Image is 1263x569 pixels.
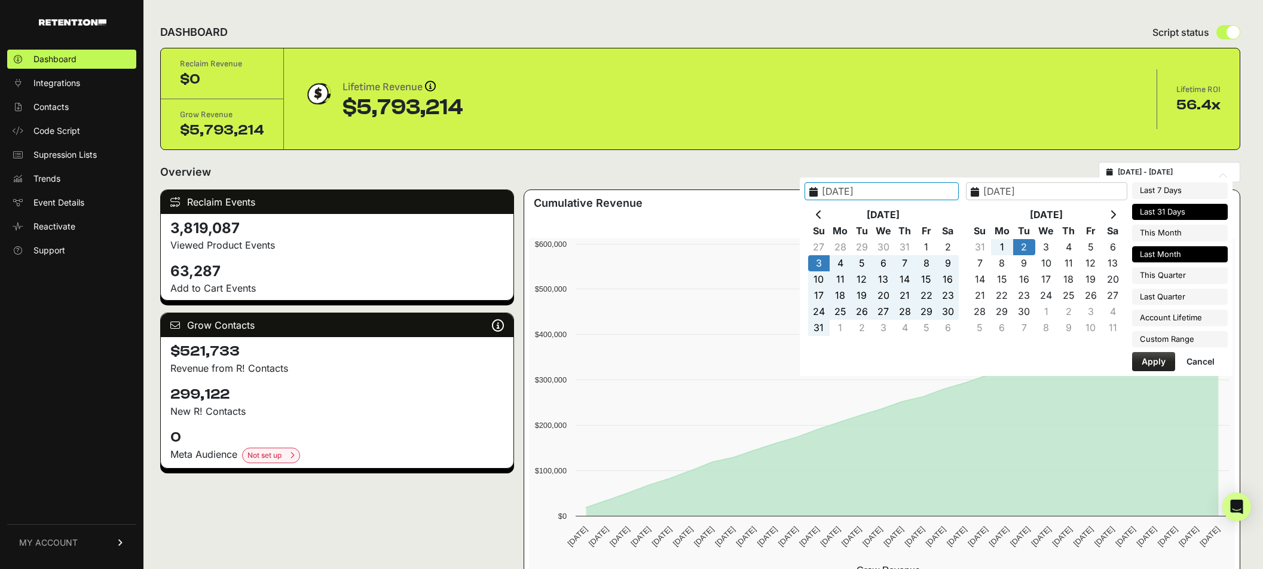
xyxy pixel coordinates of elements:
[1057,304,1079,320] td: 2
[924,525,947,548] text: [DATE]
[830,320,851,336] td: 1
[861,525,884,548] text: [DATE]
[1013,320,1035,336] td: 7
[969,271,991,287] td: 14
[873,223,894,239] th: We
[1035,287,1057,304] td: 24
[161,313,513,337] div: Grow Contacts
[916,223,937,239] th: Fr
[916,320,937,336] td: 5
[808,223,830,239] th: Su
[180,109,264,121] div: Grow Revenue
[558,512,566,521] text: $0
[969,304,991,320] td: 28
[851,239,873,255] td: 29
[1198,525,1221,548] text: [DATE]
[534,466,566,475] text: $100,000
[7,121,136,140] a: Code Script
[1029,525,1053,548] text: [DATE]
[808,320,830,336] td: 31
[534,421,566,430] text: $200,000
[873,287,894,304] td: 20
[1102,239,1124,255] td: 6
[1132,352,1175,371] button: Apply
[945,525,968,548] text: [DATE]
[33,244,65,256] span: Support
[170,404,504,418] p: New R! Contacts
[894,223,916,239] th: Th
[987,525,1010,548] text: [DATE]
[1079,239,1102,255] td: 5
[1102,223,1124,239] th: Sa
[991,239,1013,255] td: 1
[1035,271,1057,287] td: 17
[969,239,991,255] td: 31
[991,304,1013,320] td: 29
[7,169,136,188] a: Trends
[966,525,989,548] text: [DATE]
[1102,271,1124,287] td: 20
[937,223,959,239] th: Sa
[851,320,873,336] td: 2
[830,304,851,320] td: 25
[851,304,873,320] td: 26
[342,96,463,120] div: $5,793,214
[1057,223,1079,239] th: Th
[916,287,937,304] td: 22
[937,239,959,255] td: 2
[1132,246,1228,263] li: Last Month
[1132,182,1228,199] li: Last 7 Days
[170,238,504,252] p: Viewed Product Events
[180,121,264,140] div: $5,793,214
[7,193,136,212] a: Event Details
[1177,525,1200,548] text: [DATE]
[873,271,894,287] td: 13
[991,255,1013,271] td: 8
[170,361,504,375] p: Revenue from R! Contacts
[170,428,504,447] h4: 0
[1176,96,1221,115] div: 56.4x
[1057,255,1079,271] td: 11
[991,271,1013,287] td: 15
[808,271,830,287] td: 10
[170,342,504,361] h4: $521,733
[1013,223,1035,239] th: Tu
[937,255,959,271] td: 9
[1013,287,1035,304] td: 23
[851,223,873,239] th: Tu
[1057,287,1079,304] td: 25
[969,223,991,239] th: Su
[1102,287,1124,304] td: 27
[894,271,916,287] td: 14
[1132,267,1228,284] li: This Quarter
[808,304,830,320] td: 24
[33,53,77,65] span: Dashboard
[1057,239,1079,255] td: 4
[882,525,905,548] text: [DATE]
[33,149,97,161] span: Supression Lists
[33,101,69,113] span: Contacts
[629,525,652,548] text: [DATE]
[180,70,264,89] div: $0
[170,262,504,281] h4: 63,287
[851,271,873,287] td: 12
[1013,271,1035,287] td: 16
[894,320,916,336] td: 4
[671,525,694,548] text: [DATE]
[534,375,566,384] text: $300,000
[650,525,673,548] text: [DATE]
[797,525,821,548] text: [DATE]
[1008,525,1032,548] text: [DATE]
[839,525,863,548] text: [DATE]
[7,50,136,69] a: Dashboard
[1079,255,1102,271] td: 12
[170,385,504,404] h4: 299,122
[1035,239,1057,255] td: 3
[903,525,926,548] text: [DATE]
[1035,223,1057,239] th: We
[873,255,894,271] td: 6
[534,240,566,249] text: $600,000
[991,223,1013,239] th: Mo
[7,97,136,117] a: Contacts
[894,304,916,320] td: 28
